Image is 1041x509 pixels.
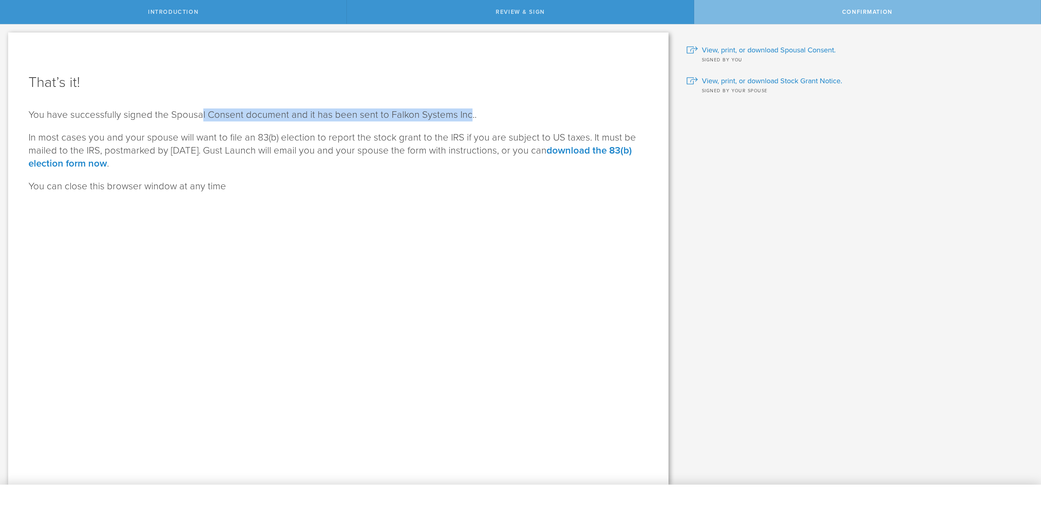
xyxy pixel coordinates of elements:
[686,55,1029,63] div: Signed by you
[686,86,1029,94] div: Signed by your spouse
[496,9,545,15] span: Review & Sign
[28,73,648,92] h1: That’s it!
[702,45,836,55] span: View, print, or download Spousal Consent.
[148,9,198,15] span: Introduction
[28,180,648,193] p: You can close this browser window at any time
[28,108,648,121] p: You have successfully signed the Spousal Consent document and it has been sent to Falkon Systems ...
[842,9,893,15] span: Confirmation
[702,76,842,86] span: View, print, or download Stock Grant Notice.
[1000,446,1041,485] iframe: Chat Widget
[28,131,648,170] p: In most cases you and your spouse will want to file an 83(b) election to report the stock grant t...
